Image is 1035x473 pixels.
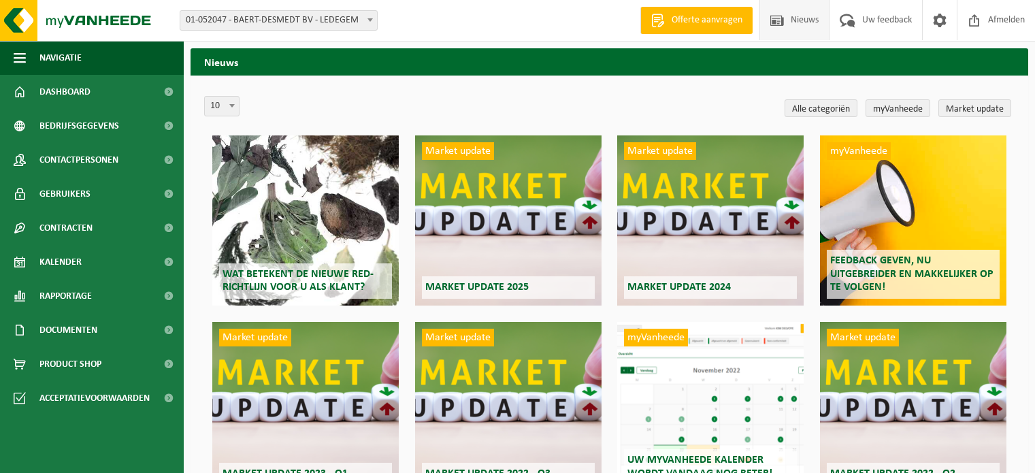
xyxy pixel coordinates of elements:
[422,142,494,160] span: Market update
[39,143,118,177] span: Contactpersonen
[180,11,377,30] span: 01-052047 - BAERT-DESMEDT BV - LEDEGEM
[223,269,374,293] span: Wat betekent de nieuwe RED-richtlijn voor u als klant?
[212,135,399,306] a: Wat betekent de nieuwe RED-richtlijn voor u als klant?
[820,135,1006,306] a: myVanheede Feedback geven, nu uitgebreider en makkelijker op te volgen!
[624,329,688,346] span: myVanheede
[219,329,291,346] span: Market update
[627,282,731,293] span: Market update 2024
[830,255,993,292] span: Feedback geven, nu uitgebreider en makkelijker op te volgen!
[39,347,101,381] span: Product Shop
[204,96,240,116] span: 10
[425,282,529,293] span: Market update 2025
[39,313,97,347] span: Documenten
[39,211,93,245] span: Contracten
[180,10,378,31] span: 01-052047 - BAERT-DESMEDT BV - LEDEGEM
[785,99,857,117] a: Alle categoriën
[39,381,150,415] span: Acceptatievoorwaarden
[668,14,746,27] span: Offerte aanvragen
[866,99,930,117] a: myVanheede
[39,279,92,313] span: Rapportage
[39,109,119,143] span: Bedrijfsgegevens
[422,329,494,346] span: Market update
[39,75,91,109] span: Dashboard
[938,99,1011,117] a: Market update
[191,48,1028,75] h2: Nieuws
[640,7,753,34] a: Offerte aanvragen
[617,135,804,306] a: Market update Market update 2024
[415,135,602,306] a: Market update Market update 2025
[39,245,82,279] span: Kalender
[39,41,82,75] span: Navigatie
[827,329,899,346] span: Market update
[205,97,239,116] span: 10
[827,142,891,160] span: myVanheede
[39,177,91,211] span: Gebruikers
[624,142,696,160] span: Market update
